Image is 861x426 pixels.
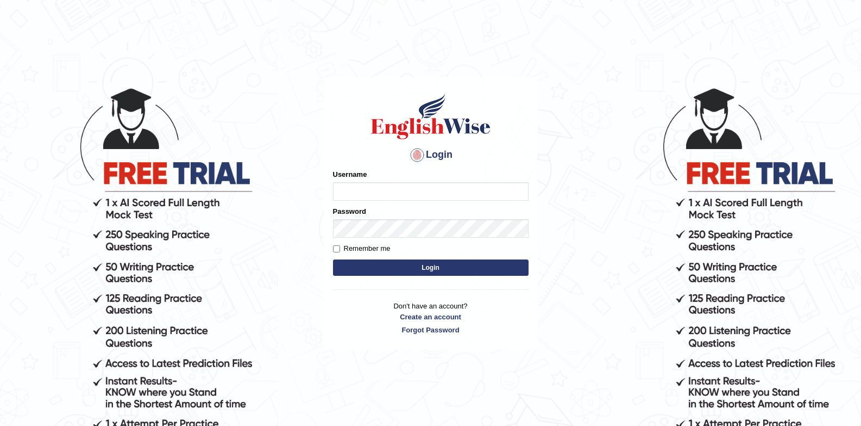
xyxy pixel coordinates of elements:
[333,169,367,180] label: Username
[333,312,529,322] a: Create an account
[369,92,493,141] img: Logo of English Wise sign in for intelligent practice with AI
[333,325,529,335] a: Forgot Password
[333,301,529,335] p: Don't have an account?
[333,206,366,217] label: Password
[333,243,391,254] label: Remember me
[333,260,529,276] button: Login
[333,245,340,252] input: Remember me
[333,146,529,164] h4: Login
